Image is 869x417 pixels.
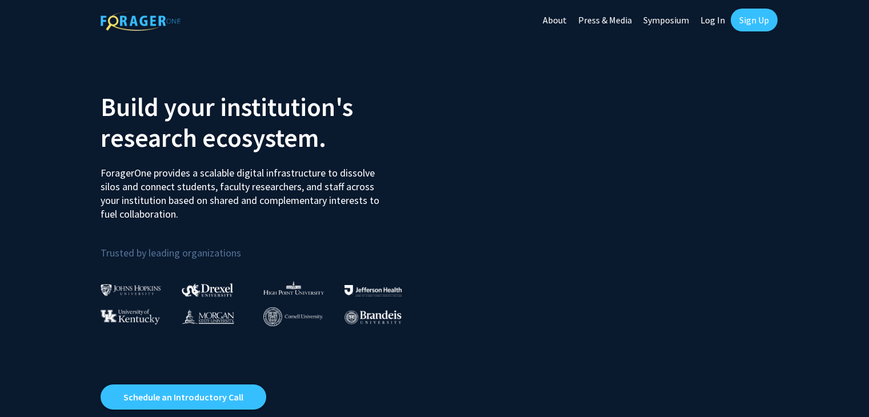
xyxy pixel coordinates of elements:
img: High Point University [263,281,324,295]
p: ForagerOne provides a scalable digital infrastructure to dissolve silos and connect students, fac... [101,158,387,221]
img: ForagerOne Logo [101,11,181,31]
img: Morgan State University [182,309,234,324]
a: Sign Up [731,9,778,31]
img: Johns Hopkins University [101,284,161,296]
img: Brandeis University [345,310,402,324]
h2: Build your institution's research ecosystem. [101,91,426,153]
img: University of Kentucky [101,309,160,324]
a: Opens in a new tab [101,384,266,410]
img: Cornell University [263,307,323,326]
p: Trusted by leading organizations [101,230,426,262]
img: Thomas Jefferson University [345,285,402,296]
img: Drexel University [182,283,233,296]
